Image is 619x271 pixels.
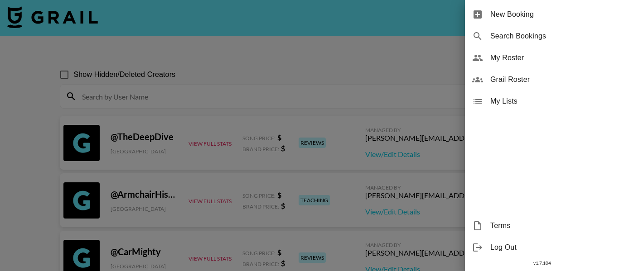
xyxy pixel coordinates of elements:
[490,96,612,107] span: My Lists
[490,220,612,231] span: Terms
[465,47,619,69] div: My Roster
[490,31,612,42] span: Search Bookings
[490,9,612,20] span: New Booking
[465,90,619,112] div: My Lists
[465,258,619,268] div: v 1.7.104
[465,237,619,258] div: Log Out
[465,215,619,237] div: Terms
[465,25,619,47] div: Search Bookings
[490,52,612,63] span: My Roster
[490,74,612,85] span: Grail Roster
[465,4,619,25] div: New Booking
[465,69,619,90] div: Grail Roster
[490,242,612,253] span: Log Out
